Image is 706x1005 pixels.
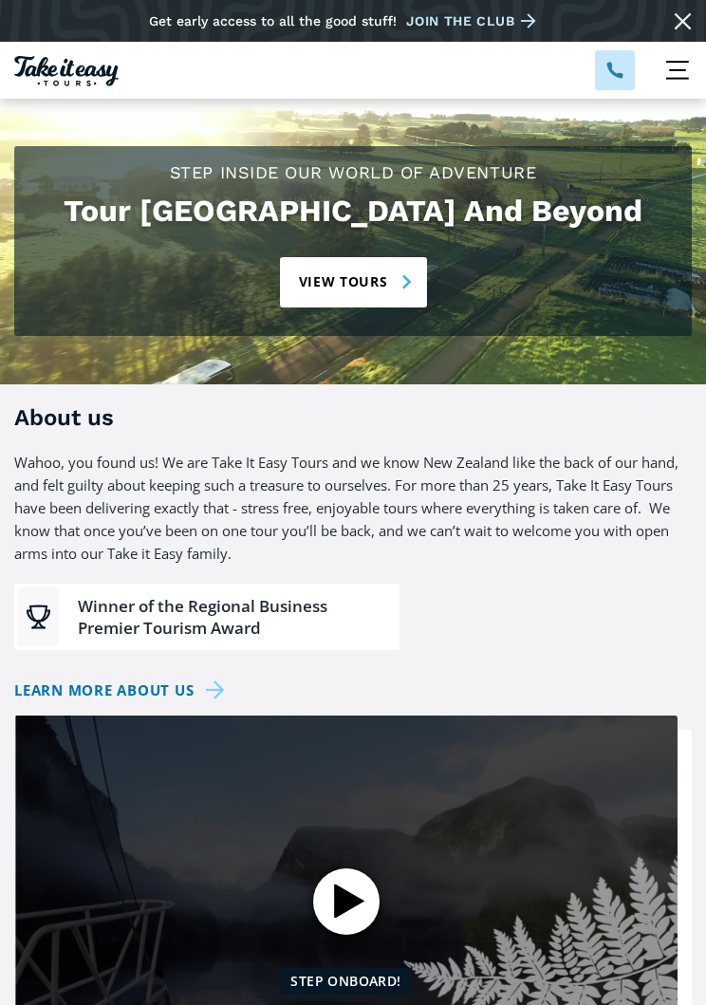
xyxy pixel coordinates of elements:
[149,13,397,28] div: Get early access to all the good stuff!
[14,53,119,86] a: Homepage
[78,595,385,639] div: Winner of the Regional Business Premier Tourism Award
[669,8,697,35] a: Close message
[281,968,410,995] div: Step Onboard!
[14,56,119,86] img: Take it easy Tours logo
[14,679,232,701] a: Learn more about us
[406,10,543,31] a: Join the club
[649,42,706,99] div: menu
[28,194,678,229] h1: Tour [GEOGRAPHIC_DATA] And Beyond
[280,257,427,307] a: View tours
[14,403,692,432] h3: About us
[14,451,692,565] p: Wahoo, you found us! We are Take It Easy Tours and we know New Zealand like the back of our hand,...
[28,160,678,184] h2: Step Inside Our World Of Adventure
